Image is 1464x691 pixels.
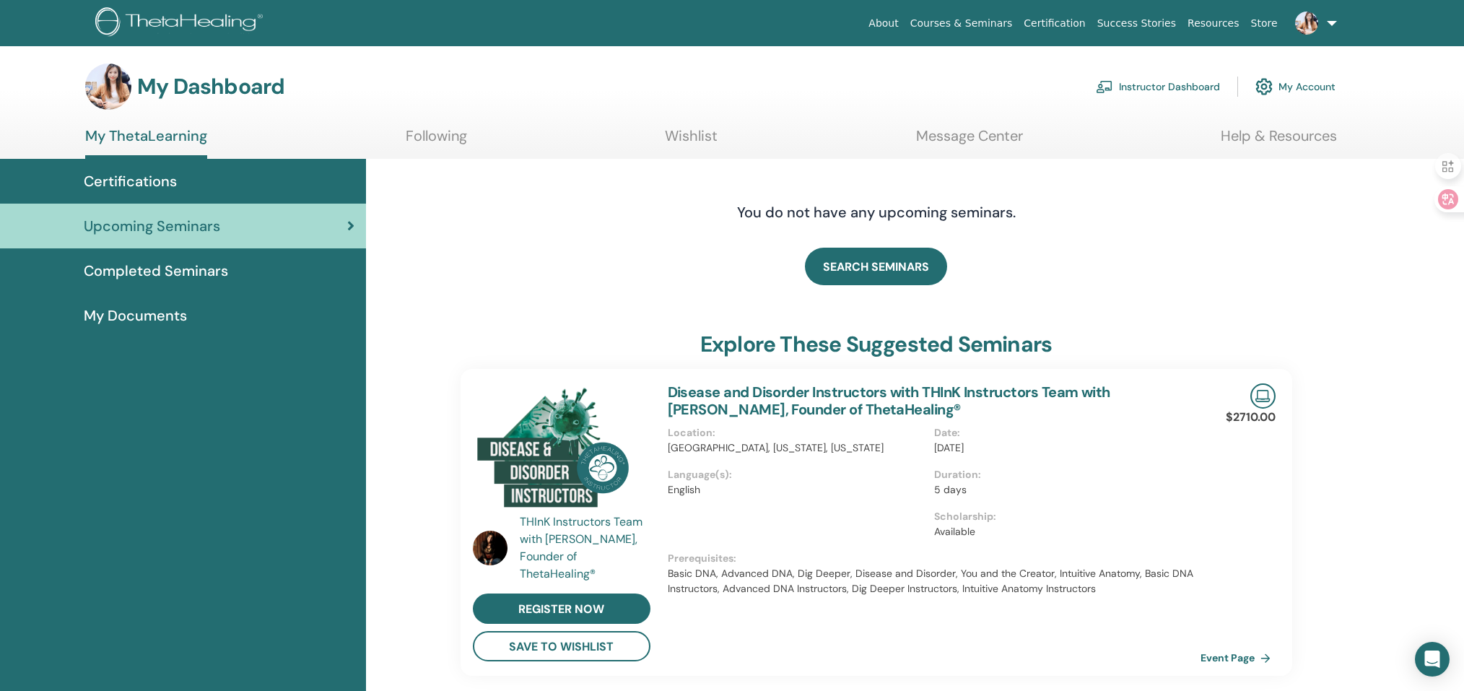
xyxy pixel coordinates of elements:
[1018,10,1091,37] a: Certification
[85,64,131,110] img: default.jpg
[905,10,1019,37] a: Courses & Seminars
[473,531,507,565] img: default.jpg
[934,425,1192,440] p: Date :
[700,331,1052,357] h3: explore these suggested seminars
[649,204,1104,221] h4: You do not have any upcoming seminars.
[665,127,718,155] a: Wishlist
[406,127,467,155] a: Following
[1096,80,1113,93] img: chalkboard-teacher.svg
[668,440,925,456] p: [GEOGRAPHIC_DATA], [US_STATE], [US_STATE]
[668,383,1110,419] a: Disease and Disorder Instructors with THInK Instructors Team with [PERSON_NAME], Founder of Theta...
[1096,71,1220,103] a: Instructor Dashboard
[1226,409,1276,426] p: $2710.00
[668,425,925,440] p: Location :
[84,305,187,326] span: My Documents
[1255,71,1336,103] a: My Account
[1295,12,1318,35] img: default.jpg
[1221,127,1337,155] a: Help & Resources
[934,524,1192,539] p: Available
[1255,74,1273,99] img: cog.svg
[85,127,207,159] a: My ThetaLearning
[1201,647,1276,669] a: Event Page
[934,467,1192,482] p: Duration :
[934,509,1192,524] p: Scholarship :
[473,383,650,518] img: Disease and Disorder Instructors
[1092,10,1182,37] a: Success Stories
[668,566,1201,596] p: Basic DNA, Advanced DNA, Dig Deeper, Disease and Disorder, You and the Creator, Intuitive Anatomy...
[95,7,268,40] img: logo.png
[1415,642,1450,677] div: Open Intercom Messenger
[84,215,220,237] span: Upcoming Seminars
[863,10,904,37] a: About
[84,170,177,192] span: Certifications
[473,594,650,624] a: register now
[473,631,650,661] button: save to wishlist
[518,601,604,617] span: register now
[137,74,284,100] h3: My Dashboard
[1250,383,1276,409] img: Live Online Seminar
[668,482,925,497] p: English
[84,260,228,282] span: Completed Seminars
[1182,10,1245,37] a: Resources
[823,259,929,274] span: SEARCH SEMINARS
[934,440,1192,456] p: [DATE]
[520,513,653,583] a: THInK Instructors Team with [PERSON_NAME], Founder of ThetaHealing®
[668,551,1201,566] p: Prerequisites :
[916,127,1023,155] a: Message Center
[1245,10,1284,37] a: Store
[668,467,925,482] p: Language(s) :
[805,248,947,285] a: SEARCH SEMINARS
[934,482,1192,497] p: 5 days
